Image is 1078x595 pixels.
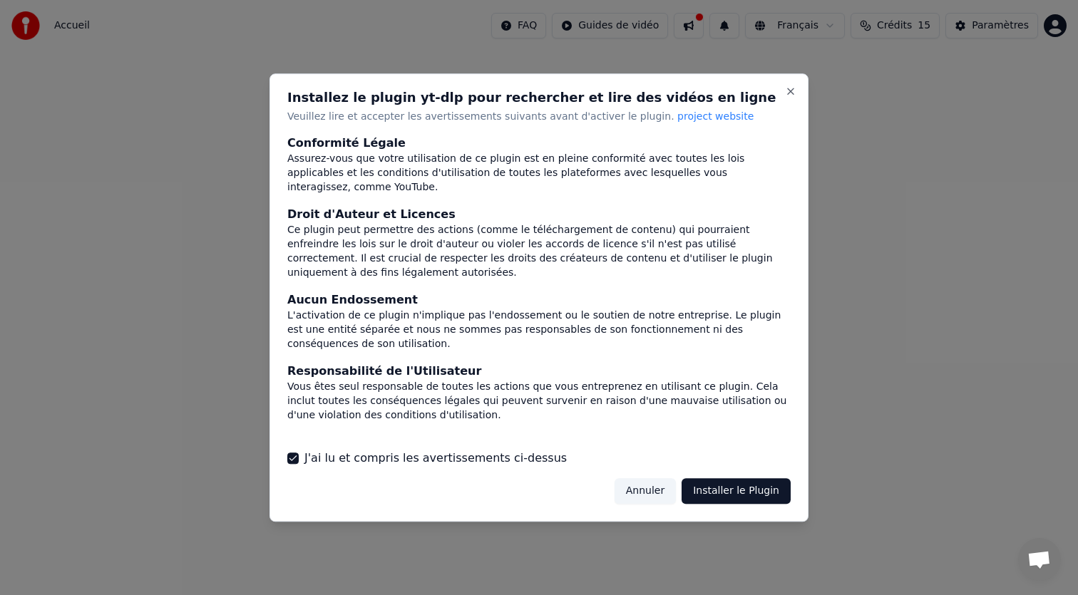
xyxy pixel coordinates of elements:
div: Aucun Endossement [287,292,791,309]
div: Assurez-vous que votre utilisation de ce plugin est en pleine conformité avec toutes les lois app... [287,152,791,195]
span: project website [677,110,754,122]
div: Droit d'Auteur et Licences [287,207,791,224]
button: Installer le Plugin [682,478,791,504]
button: Annuler [615,478,676,504]
label: J'ai lu et compris les avertissements ci-dessus [304,450,567,467]
p: Veuillez lire et accepter les avertissements suivants avant d'activer le plugin. [287,110,791,124]
div: Vous êtes seul responsable de toutes les actions que vous entreprenez en utilisant ce plugin. Cel... [287,381,791,423]
div: Responsabilité de l'Utilisateur [287,363,791,381]
div: Ce plugin peut permettre des actions (comme le téléchargement de contenu) qui pourraient enfreind... [287,224,791,281]
h2: Installez le plugin yt-dlp pour rechercher et lire des vidéos en ligne [287,91,791,104]
div: L'activation de ce plugin n'implique pas l'endossement ou le soutien de notre entreprise. Le plug... [287,309,791,352]
div: Conformité Légale [287,135,791,152]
